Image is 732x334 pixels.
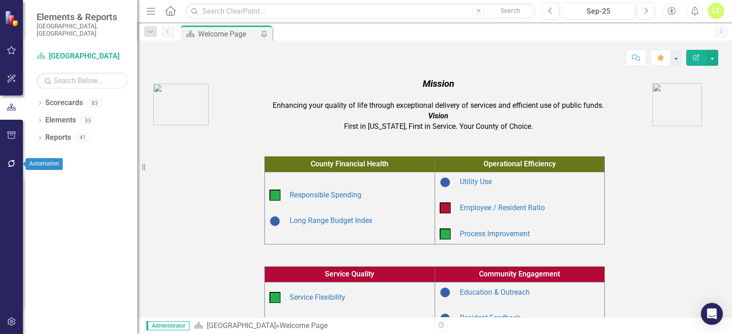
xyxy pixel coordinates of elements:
[81,117,95,124] div: 33
[440,287,451,298] img: Baselining
[440,202,451,213] img: Below Plan
[460,177,492,186] a: Utility Use
[423,78,454,89] em: Mission
[207,321,276,330] a: [GEOGRAPHIC_DATA]
[45,115,76,126] a: Elements
[269,292,280,303] img: On Target
[428,111,448,120] em: Vision
[484,159,556,168] span: Operational Efficiency
[37,51,128,62] a: [GEOGRAPHIC_DATA]
[37,22,128,37] small: [GEOGRAPHIC_DATA], [GEOGRAPHIC_DATA]
[290,191,361,199] a: Responsible Spending
[290,216,372,225] a: Long Range Budget Index
[37,11,128,22] span: Elements & Reports
[701,303,723,325] div: Open Intercom Messenger
[45,133,71,143] a: Reports
[708,3,724,19] button: LT
[311,159,388,168] span: County Financial Health
[565,6,632,17] div: Sep-25
[75,134,90,142] div: 41
[460,229,530,238] a: Process Improvement
[45,98,83,108] a: Scorecards
[487,5,533,17] button: Search
[460,313,521,322] a: Resident Feedback
[87,99,102,107] div: 83
[325,270,374,278] span: Service Quality
[440,313,451,324] img: Baselining
[501,7,520,14] span: Search
[185,3,535,19] input: Search ClearPoint...
[269,190,280,201] img: On Target
[269,216,280,227] img: Baselining
[440,228,451,239] img: On Target
[198,28,258,40] div: Welcome Page
[226,75,650,134] td: Enhancing your quality of life through exceptional delivery of services and efficient use of publ...
[652,83,702,126] img: AA%20logo.png
[153,84,209,125] img: AC_Logo.png
[562,3,635,19] button: Sep-25
[479,270,560,278] span: Community Engagement
[194,321,428,331] div: »
[290,293,345,302] a: Service Flexibility
[37,73,128,89] input: Search Below...
[280,321,328,330] div: Welcome Page
[146,321,189,330] span: Administrator
[26,158,63,170] div: Automation
[440,177,451,188] img: Baselining
[460,203,545,212] a: Employee / Resident Ratio
[460,288,530,297] a: Education & Outreach
[5,11,21,27] img: ClearPoint Strategy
